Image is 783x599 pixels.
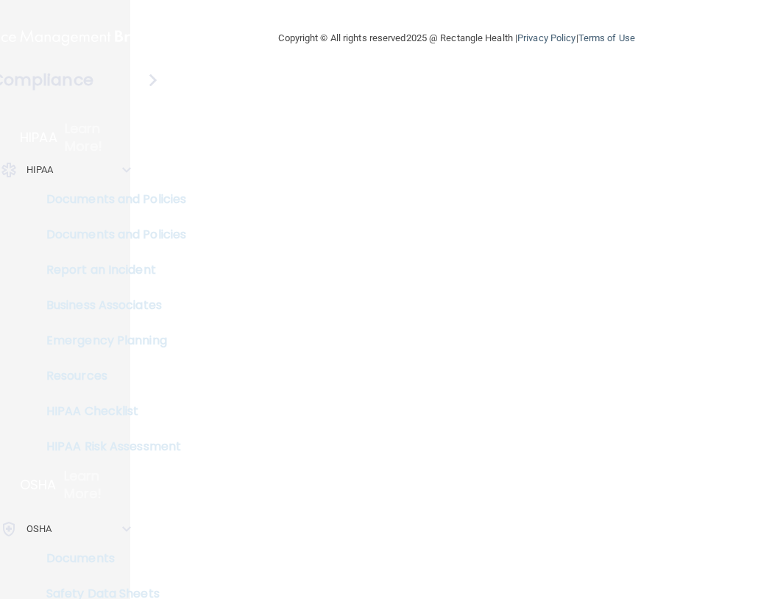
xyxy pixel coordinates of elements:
[10,192,210,207] p: Documents and Policies
[188,15,726,62] div: Copyright © All rights reserved 2025 @ Rectangle Health | |
[20,476,57,494] p: OSHA
[10,333,210,348] p: Emergency Planning
[26,520,52,538] p: OSHA
[10,439,210,454] p: HIPAA Risk Assessment
[10,227,210,242] p: Documents and Policies
[26,161,54,179] p: HIPAA
[578,32,635,43] a: Terms of Use
[64,467,132,503] p: Learn More!
[517,32,575,43] a: Privacy Policy
[10,404,210,419] p: HIPAA Checklist
[65,120,132,155] p: Learn More!
[10,551,210,566] p: Documents
[20,129,57,146] p: HIPAA
[10,369,210,383] p: Resources
[10,263,210,277] p: Report an Incident
[10,298,210,313] p: Business Associates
